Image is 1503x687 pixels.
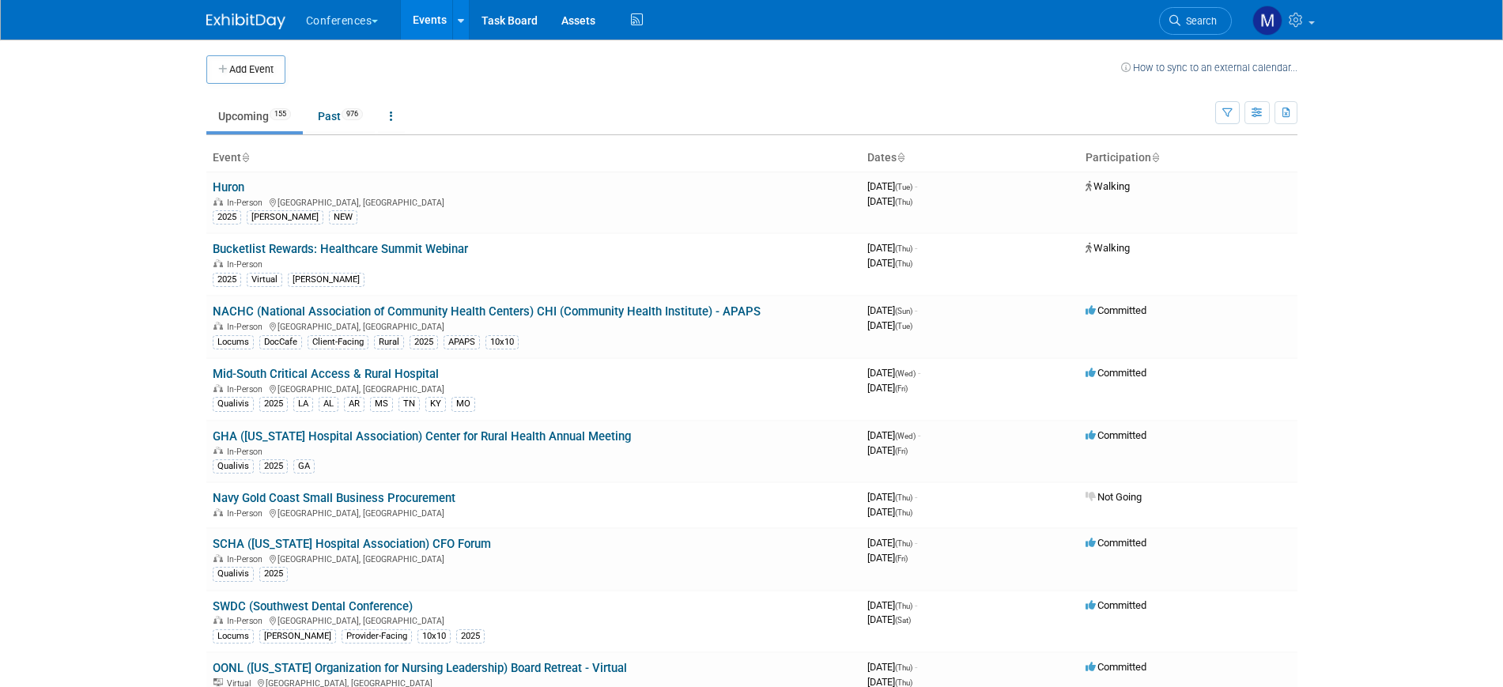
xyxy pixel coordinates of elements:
[1151,151,1159,164] a: Sort by Participation Type
[867,613,911,625] span: [DATE]
[1121,62,1297,74] a: How to sync to an external calendar...
[213,210,241,225] div: 2025
[213,506,855,519] div: [GEOGRAPHIC_DATA], [GEOGRAPHIC_DATA]
[319,397,338,411] div: AL
[213,616,223,624] img: In-Person Event
[895,616,911,625] span: (Sat)
[227,384,267,394] span: In-Person
[456,629,485,644] div: 2025
[293,459,315,474] div: GA
[867,537,917,549] span: [DATE]
[213,429,631,444] a: GHA ([US_STATE] Hospital Association) Center for Rural Health Annual Meeting
[213,567,254,581] div: Qualivis
[867,491,917,503] span: [DATE]
[895,244,912,253] span: (Thu)
[1079,145,1297,172] th: Participation
[895,678,912,687] span: (Thu)
[915,491,917,503] span: -
[895,183,912,191] span: (Tue)
[867,304,917,316] span: [DATE]
[918,429,920,441] span: -
[451,397,475,411] div: MO
[867,382,908,394] span: [DATE]
[895,384,908,393] span: (Fri)
[213,678,223,686] img: Virtual Event
[867,506,912,518] span: [DATE]
[895,493,912,502] span: (Thu)
[213,367,439,381] a: Mid-South Critical Access & Rural Hospital
[213,180,244,194] a: Huron
[915,304,917,316] span: -
[213,242,468,256] a: Bucketlist Rewards: Healthcare Summit Webinar
[259,397,288,411] div: 2025
[344,397,364,411] div: AR
[213,447,223,455] img: In-Person Event
[213,319,855,332] div: [GEOGRAPHIC_DATA], [GEOGRAPHIC_DATA]
[213,198,223,206] img: In-Person Event
[329,210,357,225] div: NEW
[213,554,223,562] img: In-Person Event
[227,554,267,564] span: In-Person
[213,491,455,505] a: Navy Gold Coast Small Business Procurement
[293,397,313,411] div: LA
[206,101,303,131] a: Upcoming155
[213,382,855,394] div: [GEOGRAPHIC_DATA], [GEOGRAPHIC_DATA]
[444,335,480,349] div: APAPS
[213,384,223,392] img: In-Person Event
[895,307,912,315] span: (Sun)
[213,508,223,516] img: In-Person Event
[206,13,285,29] img: ExhibitDay
[915,661,917,673] span: -
[213,599,413,613] a: SWDC (Southwest Dental Conference)
[206,145,861,172] th: Event
[247,273,282,287] div: Virtual
[895,322,912,330] span: (Tue)
[485,335,519,349] div: 10x10
[259,629,336,644] div: [PERSON_NAME]
[918,367,920,379] span: -
[374,335,404,349] div: Rural
[897,151,904,164] a: Sort by Start Date
[1086,429,1146,441] span: Committed
[213,335,254,349] div: Locums
[895,432,916,440] span: (Wed)
[867,367,920,379] span: [DATE]
[227,198,267,208] span: In-Person
[259,335,302,349] div: DocCafe
[895,259,912,268] span: (Thu)
[915,180,917,192] span: -
[867,195,912,207] span: [DATE]
[241,151,249,164] a: Sort by Event Name
[915,599,917,611] span: -
[227,259,267,270] span: In-Person
[342,629,412,644] div: Provider-Facing
[1086,599,1146,611] span: Committed
[213,661,627,675] a: OONL ([US_STATE] Organization for Nursing Leadership) Board Retreat - Virtual
[227,616,267,626] span: In-Person
[306,101,375,131] a: Past976
[895,369,916,378] span: (Wed)
[417,629,451,644] div: 10x10
[867,444,908,456] span: [DATE]
[895,447,908,455] span: (Fri)
[213,613,855,626] div: [GEOGRAPHIC_DATA], [GEOGRAPHIC_DATA]
[259,567,288,581] div: 2025
[895,554,908,563] span: (Fri)
[867,180,917,192] span: [DATE]
[867,242,917,254] span: [DATE]
[895,508,912,517] span: (Thu)
[227,447,267,457] span: In-Person
[1086,367,1146,379] span: Committed
[915,537,917,549] span: -
[342,108,363,120] span: 976
[915,242,917,254] span: -
[213,259,223,267] img: In-Person Event
[1086,537,1146,549] span: Committed
[1086,180,1130,192] span: Walking
[227,322,267,332] span: In-Person
[213,322,223,330] img: In-Person Event
[895,539,912,548] span: (Thu)
[1086,491,1142,503] span: Not Going
[1252,6,1282,36] img: Marygrace LeGros
[213,629,254,644] div: Locums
